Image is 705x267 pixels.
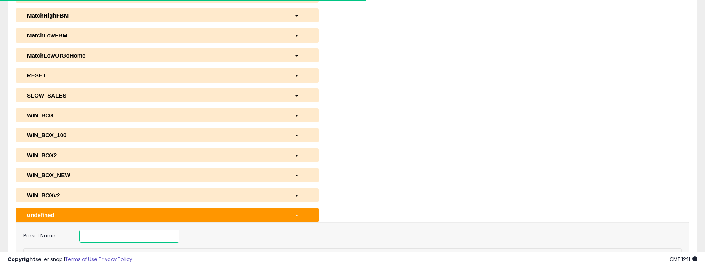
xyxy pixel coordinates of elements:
span: 2025-10-9 12:11 GMT [670,256,697,263]
a: Privacy Policy [99,256,132,263]
button: WIN_BOX2 [16,148,319,162]
button: RESET [16,68,319,82]
div: WIN_BOXv2 [21,191,289,199]
button: MatchHighFBM [16,8,319,22]
button: WIN_BOX_NEW [16,168,319,182]
button: undefined [16,208,319,222]
div: SLOW_SALES [21,91,289,99]
div: undefined [21,211,289,219]
div: MatchLowFBM [21,31,289,39]
button: MatchLowFBM [16,28,319,42]
button: WIN_BOX [16,108,319,122]
div: seller snap | | [8,256,132,263]
strong: Copyright [8,256,35,263]
div: WIN_BOX [21,111,289,119]
button: SLOW_SALES [16,88,319,102]
div: RESET [21,71,289,79]
div: WIN_BOX_100 [21,131,289,139]
label: Preset Name [18,230,74,240]
div: MatchHighFBM [21,11,289,19]
button: WIN_BOXv2 [16,188,319,202]
div: WIN_BOX2 [21,151,289,159]
button: MatchLowOrGoHome [16,48,319,62]
div: WIN_BOX_NEW [21,171,289,179]
a: Terms of Use [65,256,98,263]
button: WIN_BOX_100 [16,128,319,142]
div: MatchLowOrGoHome [21,51,289,59]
